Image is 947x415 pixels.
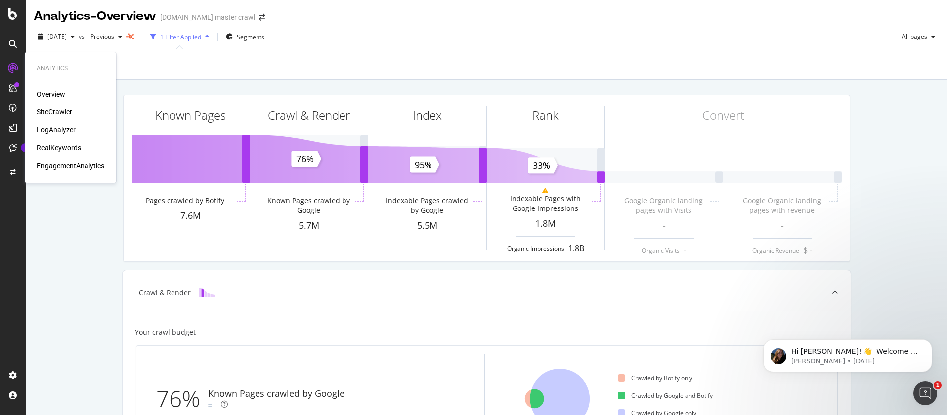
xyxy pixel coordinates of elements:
[37,107,72,117] a: SiteCrawler
[368,219,486,232] div: 5.5M
[132,209,250,222] div: 7.6M
[898,32,927,41] span: All pages
[79,32,86,41] span: vs
[34,29,79,45] button: [DATE]
[155,107,226,124] div: Known Pages
[913,381,937,405] iframe: Intercom live chat
[199,288,215,297] img: block-icon
[250,219,368,232] div: 5.7M
[934,381,942,389] span: 1
[532,107,559,124] div: Rank
[86,32,114,41] span: Previous
[208,387,344,400] div: Known Pages crawled by Google
[160,33,201,41] div: 1 Filter Applied
[264,196,353,215] div: Known Pages crawled by Google
[237,33,264,41] span: Segments
[507,244,564,253] div: Organic Impressions
[268,107,350,124] div: Crawl & Render
[37,161,104,171] a: EngagementAnalytics
[501,194,590,213] div: Indexable Pages with Google Impressions
[86,29,126,45] button: Previous
[413,107,442,124] div: Index
[37,143,81,153] a: RealKeywords
[568,243,584,254] div: 1.8B
[222,29,268,45] button: Segments
[748,318,947,388] iframe: Intercom notifications message
[146,196,224,206] div: Pages crawled by Botify
[618,391,713,400] div: Crawled by Google and Botify
[156,382,208,415] div: 76%
[37,64,104,73] div: Analytics
[160,12,255,22] div: [DOMAIN_NAME] master crawl
[47,32,67,41] span: 2025 Aug. 11th
[146,29,213,45] button: 1 Filter Applied
[135,327,196,337] div: Your crawl budget
[487,217,604,230] div: 1.8M
[208,404,212,407] img: Equal
[382,196,471,215] div: Indexable Pages crawled by Google
[37,89,65,99] a: Overview
[618,374,692,382] div: Crawled by Botify only
[34,8,156,25] div: Analytics - Overview
[21,143,30,152] div: Tooltip anchor
[259,14,265,21] div: arrow-right-arrow-left
[898,29,939,45] button: All pages
[37,125,76,135] a: LogAnalyzer
[214,400,217,410] div: -
[139,288,191,298] div: Crawl & Render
